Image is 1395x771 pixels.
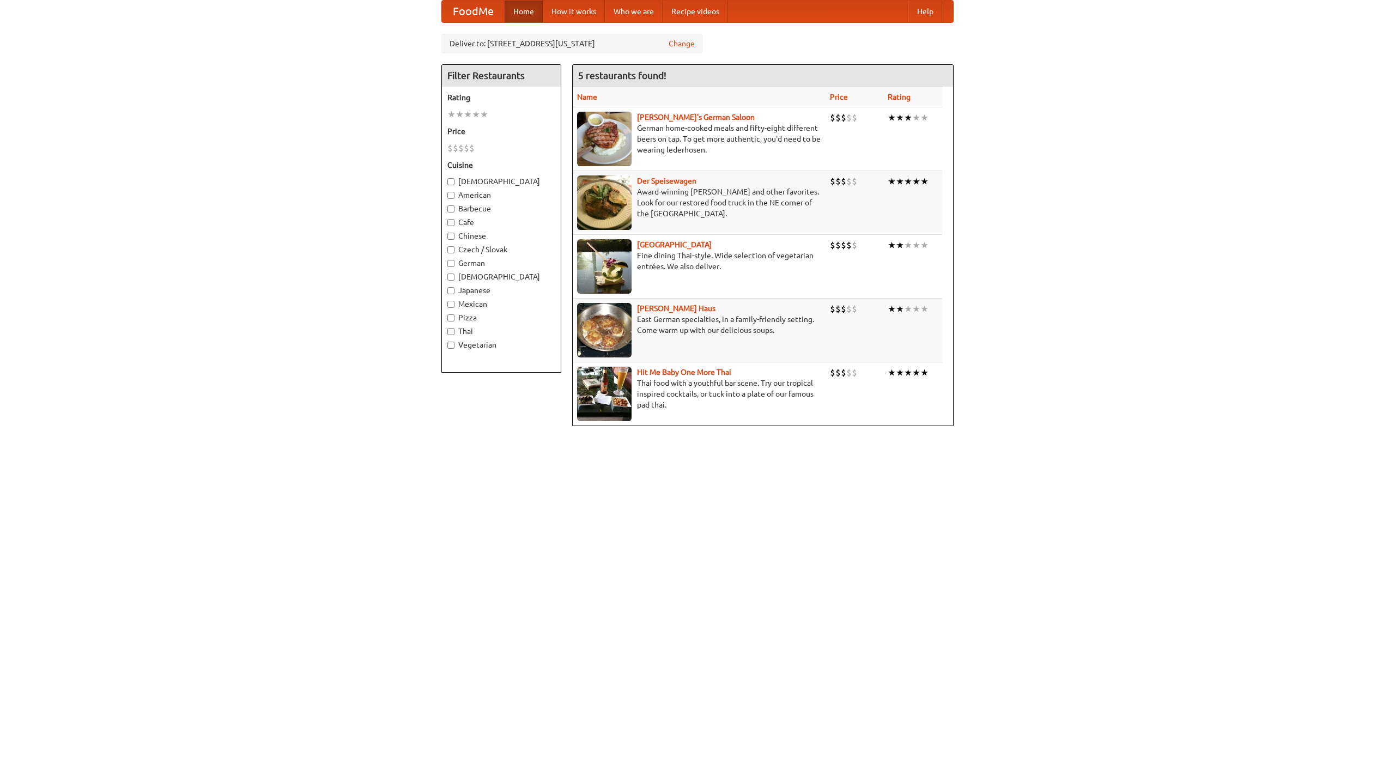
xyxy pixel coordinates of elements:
a: Der Speisewagen [637,177,696,185]
li: ★ [888,303,896,315]
li: ★ [920,303,929,315]
li: ★ [480,108,488,120]
li: $ [835,175,841,187]
input: Czech / Slovak [447,246,454,253]
li: ★ [896,367,904,379]
li: ★ [904,175,912,187]
input: [DEMOGRAPHIC_DATA] [447,274,454,281]
img: speisewagen.jpg [577,175,632,230]
li: ★ [472,108,480,120]
li: ★ [920,175,929,187]
li: $ [830,112,835,124]
input: Japanese [447,287,454,294]
li: $ [835,303,841,315]
li: $ [835,367,841,379]
li: ★ [920,239,929,251]
ng-pluralize: 5 restaurants found! [578,70,666,81]
label: Vegetarian [447,339,555,350]
label: Thai [447,326,555,337]
a: Hit Me Baby One More Thai [637,368,731,377]
li: $ [464,142,469,154]
li: ★ [904,239,912,251]
a: Recipe videos [663,1,728,22]
li: $ [846,367,852,379]
label: Pizza [447,312,555,323]
input: Chinese [447,233,454,240]
a: Rating [888,93,911,101]
a: FoodMe [442,1,505,22]
li: $ [469,142,475,154]
li: $ [830,367,835,379]
li: ★ [896,303,904,315]
a: [PERSON_NAME]'s German Saloon [637,113,755,122]
label: [DEMOGRAPHIC_DATA] [447,271,555,282]
li: $ [841,239,846,251]
h5: Rating [447,92,555,103]
li: ★ [896,175,904,187]
input: Barbecue [447,205,454,213]
li: ★ [896,112,904,124]
li: $ [830,239,835,251]
li: $ [841,303,846,315]
label: Barbecue [447,203,555,214]
li: $ [852,303,857,315]
a: Name [577,93,597,101]
a: How it works [543,1,605,22]
a: Help [908,1,942,22]
label: Chinese [447,230,555,241]
input: Mexican [447,301,454,308]
a: Change [669,38,695,49]
label: Japanese [447,285,555,296]
li: ★ [912,367,920,379]
li: ★ [456,108,464,120]
li: ★ [912,112,920,124]
li: $ [830,175,835,187]
h5: Cuisine [447,160,555,171]
li: $ [846,175,852,187]
p: Fine dining Thai-style. Wide selection of vegetarian entrées. We also deliver. [577,250,821,272]
div: Deliver to: [STREET_ADDRESS][US_STATE] [441,34,703,53]
li: $ [852,112,857,124]
input: Pizza [447,314,454,321]
li: $ [852,175,857,187]
input: German [447,260,454,267]
li: $ [852,239,857,251]
li: $ [835,239,841,251]
h5: Price [447,126,555,137]
li: ★ [464,108,472,120]
li: $ [830,303,835,315]
li: ★ [920,367,929,379]
input: American [447,192,454,199]
li: $ [852,367,857,379]
p: German home-cooked meals and fifty-eight different beers on tap. To get more authentic, you'd nee... [577,123,821,155]
li: ★ [447,108,456,120]
input: Cafe [447,219,454,226]
label: American [447,190,555,201]
input: [DEMOGRAPHIC_DATA] [447,178,454,185]
a: Home [505,1,543,22]
li: ★ [888,239,896,251]
li: ★ [888,175,896,187]
li: $ [841,367,846,379]
li: ★ [904,303,912,315]
img: babythai.jpg [577,367,632,421]
a: Who we are [605,1,663,22]
label: Mexican [447,299,555,309]
li: ★ [912,239,920,251]
a: Price [830,93,848,101]
li: $ [841,175,846,187]
label: Cafe [447,217,555,228]
h4: Filter Restaurants [442,65,561,87]
li: $ [846,303,852,315]
p: Award-winning [PERSON_NAME] and other favorites. Look for our restored food truck in the NE corne... [577,186,821,219]
li: $ [846,112,852,124]
input: Vegetarian [447,342,454,349]
label: [DEMOGRAPHIC_DATA] [447,176,555,187]
a: [PERSON_NAME] Haus [637,304,715,313]
p: East German specialties, in a family-friendly setting. Come warm up with our delicious soups. [577,314,821,336]
li: ★ [904,112,912,124]
li: $ [453,142,458,154]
